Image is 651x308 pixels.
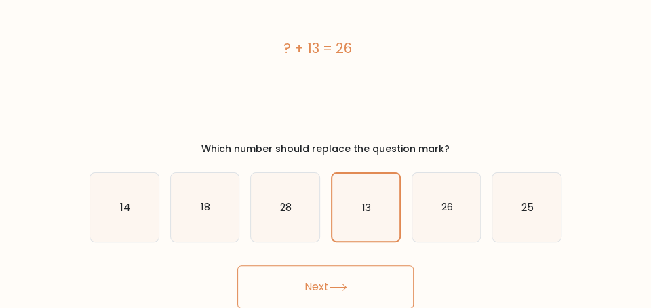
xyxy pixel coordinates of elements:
[280,200,292,214] text: 28
[90,38,545,58] div: ? + 13 = 26
[120,200,130,214] text: 14
[441,200,452,214] text: 26
[362,201,371,214] text: 13
[201,200,210,214] text: 18
[521,200,534,214] text: 25
[98,142,553,156] div: Which number should replace the question mark?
